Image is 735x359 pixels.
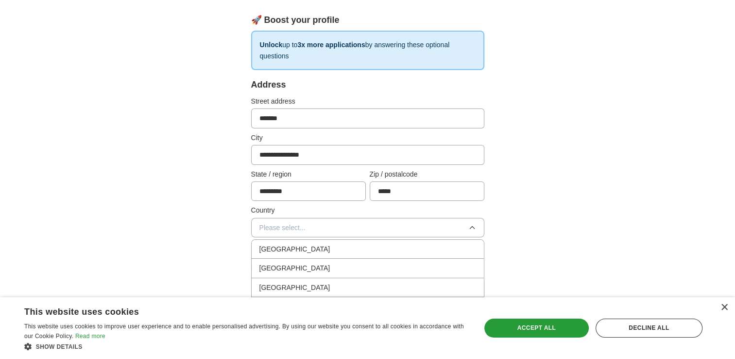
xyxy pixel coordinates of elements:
div: This website uses cookies [24,303,443,318]
label: Country [251,205,484,215]
p: up to by answering these optional questions [251,31,484,70]
label: Street address [251,96,484,107]
strong: Unlock [260,41,283,49]
span: [GEOGRAPHIC_DATA] [259,244,330,254]
button: Please select... [251,218,484,237]
label: Zip / postalcode [370,169,484,179]
div: Close [720,304,728,311]
span: This website uses cookies to improve user experience and to enable personalised advertising. By u... [24,323,464,340]
div: Decline all [596,319,702,337]
label: City [251,132,484,143]
label: State / region [251,169,366,179]
span: [GEOGRAPHIC_DATA] [259,263,330,273]
span: Please select... [259,222,306,233]
div: Address [251,78,484,92]
div: Show details [24,341,467,352]
span: [GEOGRAPHIC_DATA] [259,282,330,293]
span: Show details [36,343,83,350]
div: Accept all [484,319,589,337]
a: Read more, opens a new window [75,333,105,340]
div: 🚀 Boost your profile [251,13,484,27]
strong: 3x more applications [297,41,365,49]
